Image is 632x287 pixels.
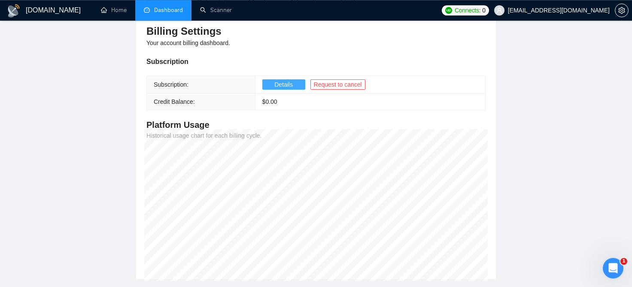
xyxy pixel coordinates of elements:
[146,24,486,38] h3: Billing Settings
[154,98,195,105] span: Credit Balance:
[310,79,365,90] button: Request to cancel
[144,6,183,14] a: dashboardDashboard
[615,7,629,14] a: setting
[615,3,629,17] button: setting
[455,6,480,15] span: Connects:
[314,80,362,89] span: Request to cancel
[146,39,230,46] span: Your account billing dashboard.
[262,98,277,105] span: $ 0.00
[7,4,21,18] img: logo
[482,6,486,15] span: 0
[262,79,305,90] button: Details
[445,7,452,14] img: upwork-logo.png
[603,258,623,278] iframe: Intercom live chat
[496,7,502,13] span: user
[200,6,232,14] a: searchScanner
[146,119,486,131] h4: Platform Usage
[154,81,188,88] span: Subscription:
[620,258,627,265] span: 1
[615,7,628,14] span: setting
[101,6,127,14] a: homeHome
[146,56,486,67] div: Subscription
[274,80,293,89] span: Details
